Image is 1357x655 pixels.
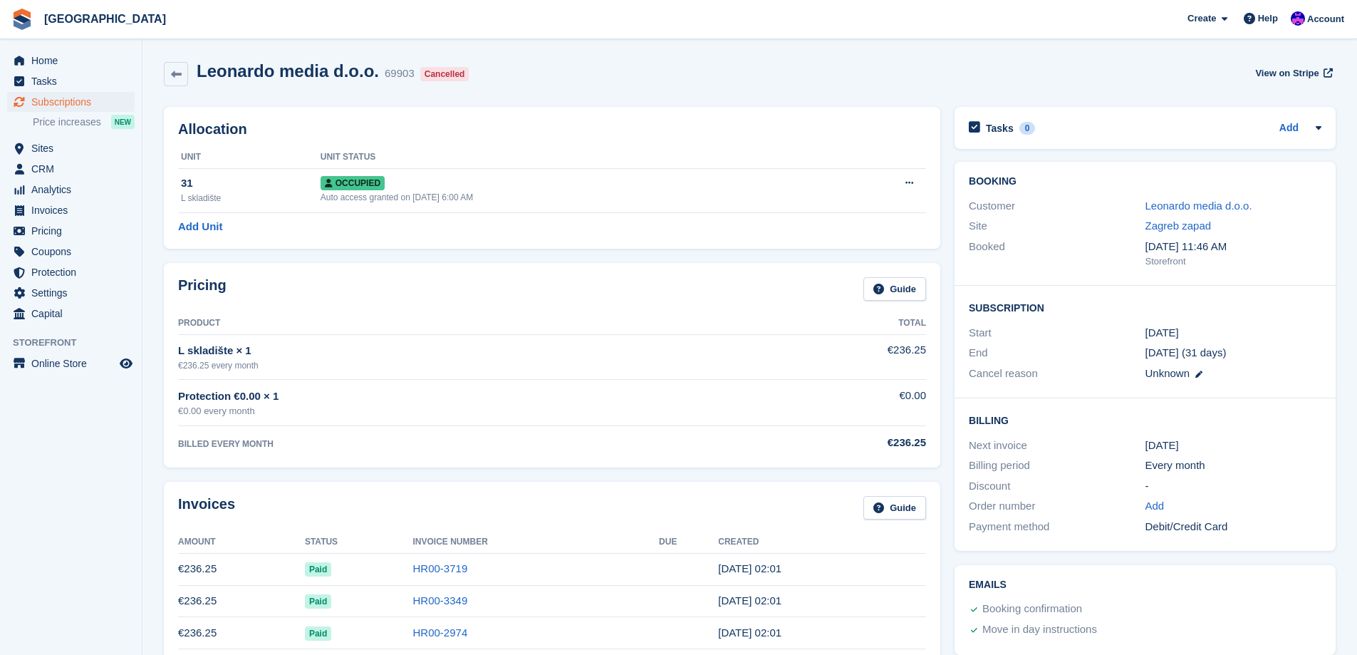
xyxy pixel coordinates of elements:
div: Discount [969,478,1145,495]
div: Cancelled [420,67,469,81]
a: Zagreb zapad [1145,220,1212,232]
time: 2025-08-28 00:01:40 UTC [718,562,781,574]
th: Unit [178,146,321,169]
span: Storefront [13,336,142,350]
span: Capital [31,304,117,324]
div: Customer [969,198,1145,215]
span: Occupied [321,176,385,190]
div: Storefront [1145,254,1321,269]
span: View on Stripe [1255,66,1319,81]
span: Account [1307,12,1344,26]
div: Payment method [969,519,1145,535]
a: Add Unit [178,219,222,235]
td: €236.25 [178,553,305,585]
span: Coupons [31,242,117,262]
a: menu [7,354,135,373]
h2: Allocation [178,121,926,138]
td: €236.25 [178,617,305,649]
div: Site [969,218,1145,234]
div: Booked [969,239,1145,269]
span: Analytics [31,180,117,200]
a: menu [7,71,135,91]
a: Guide [863,277,926,301]
td: €236.25 [178,585,305,617]
th: Due [659,531,718,554]
a: Guide [863,496,926,520]
h2: Emails [969,579,1321,591]
h2: Subscription [969,300,1321,314]
a: menu [7,92,135,112]
div: Cancel reason [969,366,1145,382]
a: [GEOGRAPHIC_DATA] [38,7,172,31]
div: Move in day instructions [982,622,1097,639]
div: Billing period [969,458,1145,474]
h2: Pricing [178,277,227,301]
a: HR00-3719 [413,562,468,574]
div: [DATE] 11:46 AM [1145,239,1321,255]
div: 69903 [385,66,415,82]
a: menu [7,221,135,241]
a: menu [7,180,135,200]
span: Tasks [31,71,117,91]
a: menu [7,242,135,262]
span: Home [31,51,117,71]
div: €236.25 [719,435,926,451]
div: €0.00 every month [178,404,719,418]
div: NEW [111,115,135,129]
th: Amount [178,531,305,554]
img: stora-icon-8386f47178a22dfd0bd8f6a31ec36ba5ce8667c1dd55bd0f319d3a0aa187defe.svg [11,9,33,30]
div: End [969,345,1145,361]
div: 0 [1019,122,1036,135]
a: menu [7,138,135,158]
div: Debit/Credit Card [1145,519,1321,535]
div: Every month [1145,458,1321,474]
div: L skladište × 1 [178,343,719,359]
span: Paid [305,626,331,641]
td: €0.00 [719,380,926,426]
span: Settings [31,283,117,303]
a: View on Stripe [1249,61,1336,85]
a: menu [7,283,135,303]
span: [DATE] (31 days) [1145,346,1227,359]
span: Price increases [33,115,101,129]
th: Total [719,312,926,335]
span: Pricing [31,221,117,241]
img: Ivan Gačić [1291,11,1305,26]
h2: Billing [969,413,1321,427]
span: Help [1258,11,1278,26]
a: menu [7,262,135,282]
a: HR00-2974 [413,626,468,639]
span: CRM [31,159,117,179]
div: Protection €0.00 × 1 [178,388,719,405]
div: Booking confirmation [982,601,1082,618]
a: Price increases NEW [33,114,135,130]
div: [DATE] [1145,438,1321,454]
div: €236.25 every month [178,359,719,372]
a: menu [7,159,135,179]
th: Product [178,312,719,335]
th: Created [718,531,926,554]
span: Paid [305,594,331,609]
time: 2025-06-28 00:01:21 UTC [718,626,781,639]
div: BILLED EVERY MONTH [178,438,719,450]
th: Invoice Number [413,531,660,554]
span: Unknown [1145,367,1190,379]
a: menu [7,200,135,220]
a: Leonardo media d.o.o. [1145,200,1252,212]
div: Next invoice [969,438,1145,454]
span: Subscriptions [31,92,117,112]
a: menu [7,304,135,324]
a: Add [1279,120,1299,137]
div: Order number [969,498,1145,515]
a: Preview store [118,355,135,372]
div: Auto access granted on [DATE] 6:00 AM [321,191,827,204]
th: Status [305,531,413,554]
h2: Booking [969,176,1321,187]
a: menu [7,51,135,71]
a: HR00-3349 [413,594,468,607]
div: L skladište [181,192,321,205]
span: Sites [31,138,117,158]
a: Add [1145,498,1165,515]
th: Unit Status [321,146,827,169]
span: Protection [31,262,117,282]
